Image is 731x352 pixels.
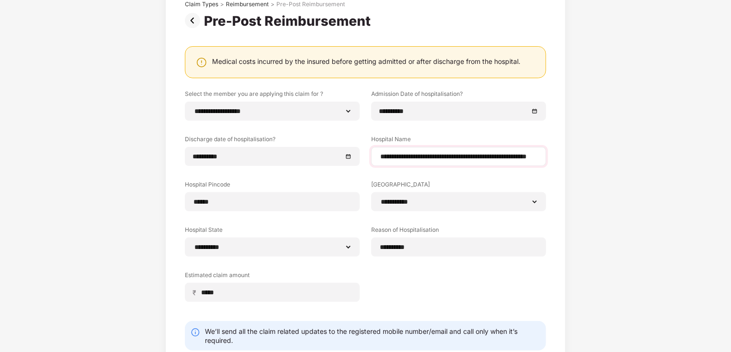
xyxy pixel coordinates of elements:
[191,328,200,337] img: svg+xml;base64,PHN2ZyBpZD0iSW5mby0yMHgyMCIgeG1sbnM9Imh0dHA6Ly93d3cudzMub3JnLzIwMDAvc3ZnIiB3aWR0aD...
[220,0,224,8] div: >
[185,180,360,192] label: Hospital Pincode
[205,327,540,345] div: We’ll send all the claim related updates to the registered mobile number/email and call only when...
[185,135,360,147] label: Discharge date of hospitalisation?
[185,13,204,28] img: svg+xml;base64,PHN2ZyBpZD0iUHJldi0zMngzMiIgeG1sbnM9Imh0dHA6Ly93d3cudzMub3JnLzIwMDAvc3ZnIiB3aWR0aD...
[371,226,546,238] label: Reason of Hospitalisation
[276,0,345,8] div: Pre-Post Reimbursement
[196,57,207,68] img: svg+xml;base64,PHN2ZyBpZD0iV2FybmluZ18tXzI0eDI0IiBkYXRhLW5hbWU9Ildhcm5pbmcgLSAyNHgyNCIgeG1sbnM9Im...
[226,0,269,8] div: Reimbursement
[185,0,218,8] div: Claim Types
[371,180,546,192] label: [GEOGRAPHIC_DATA]
[185,271,360,283] label: Estimated claim amount
[371,135,546,147] label: Hospital Name
[271,0,274,8] div: >
[193,288,200,297] span: ₹
[185,226,360,238] label: Hospital State
[371,90,546,102] label: Admission Date of hospitalisation?
[185,90,360,102] label: Select the member you are applying this claim for ?
[204,13,375,29] div: Pre-Post Reimbursement
[212,57,520,66] div: Medical costs incurred by the insured before getting admitted or after discharge from the hospital.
